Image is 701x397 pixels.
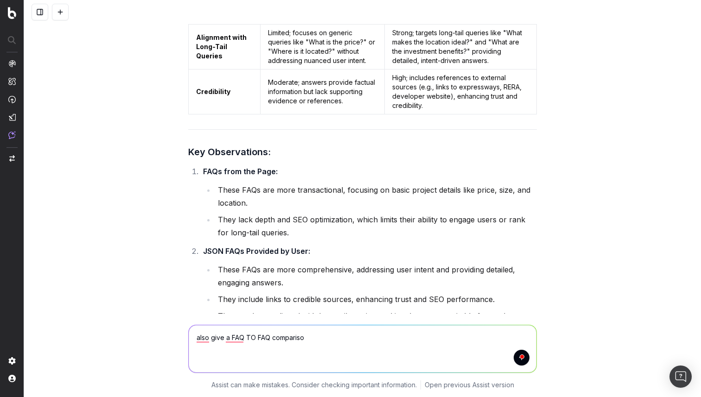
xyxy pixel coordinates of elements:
[260,25,384,69] td: Limited; focuses on generic queries like "What is the price?" or "Where is it located?" without a...
[203,246,310,256] strong: JSON FAQs Provided by User:
[8,77,16,85] img: Intelligence
[669,365,692,388] div: Open Intercom Messenger
[8,375,16,382] img: My account
[8,7,16,19] img: Botify logo
[211,380,417,390] p: Assist can make mistakes. Consider checking important information.
[196,33,248,60] strong: Alignment with Long-Tail Queries
[8,357,16,365] img: Setting
[8,95,16,103] img: Activation
[215,213,537,239] li: They lack depth and SEO optimization, which limits their ability to engage users or rank for long...
[9,155,15,162] img: Switch project
[215,183,537,209] li: These FAQs are more transactional, focusing on basic project details like price, size, and location.
[260,69,384,114] td: Moderate; answers provide factual information but lack supporting evidence or references.
[189,325,536,372] textarea: To enrich screen reader interactions, please activate Accessibility in Grammarly extension settings
[196,88,230,95] strong: Credibility
[384,25,536,69] td: Strong; targets long-tail queries like "What makes the location ideal?" and "What are the investm...
[215,309,537,335] li: They are better aligned with long-tail queries, making them more suitable for modern search trend...
[215,263,537,289] li: These FAQs are more comprehensive, addressing user intent and providing detailed, engaging answers.
[425,380,514,390] a: Open previous Assist version
[203,167,278,176] strong: FAQs from the Page:
[215,293,537,306] li: They include links to credible sources, enhancing trust and SEO performance.
[8,60,16,67] img: Analytics
[8,113,16,121] img: Studio
[8,131,16,139] img: Assist
[384,69,536,114] td: High; includes references to external sources (e.g., links to expressways, RERA, developer websit...
[188,145,537,159] h3: Key Observations:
